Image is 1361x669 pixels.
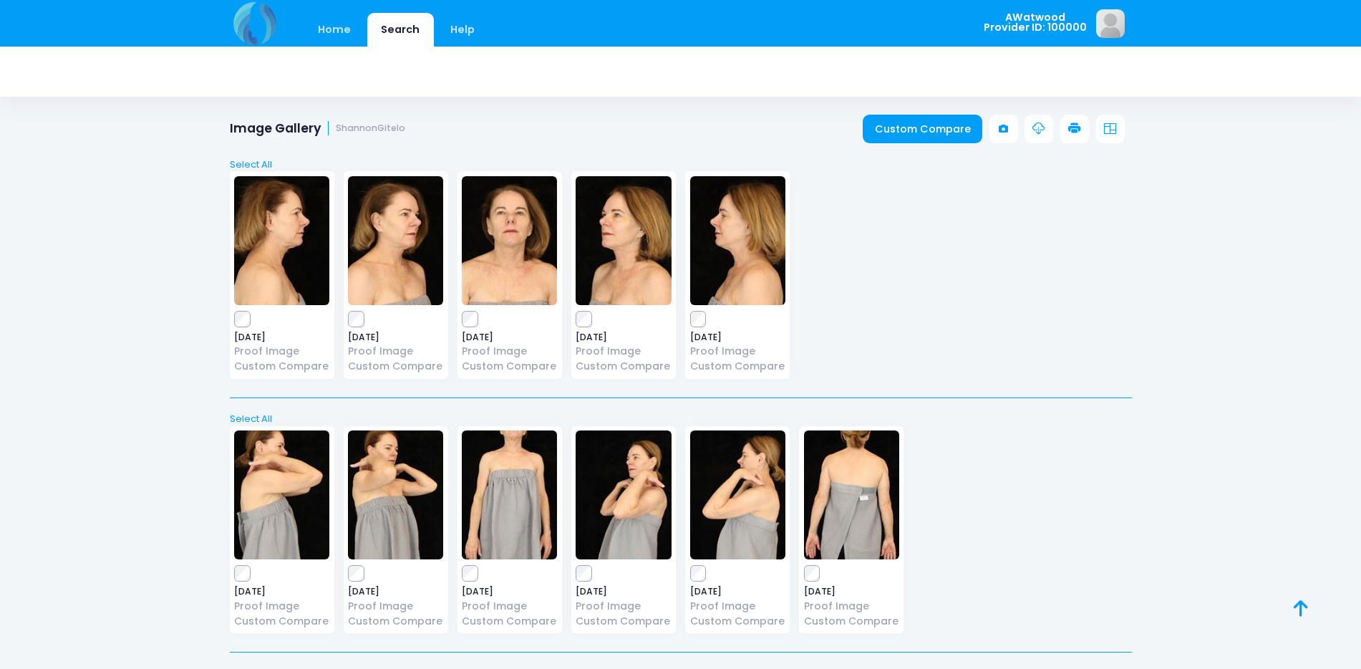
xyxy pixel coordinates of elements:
[576,359,671,374] a: Custom Compare
[576,587,671,596] span: [DATE]
[576,614,671,629] a: Custom Compare
[576,430,671,559] img: image
[336,123,405,134] small: ShannonGitelo
[234,344,329,359] a: Proof Image
[348,614,443,629] a: Custom Compare
[804,614,899,629] a: Custom Compare
[462,359,557,374] a: Custom Compare
[234,587,329,596] span: [DATE]
[234,176,329,305] img: image
[690,344,785,359] a: Proof Image
[348,359,443,374] a: Custom Compare
[462,430,557,559] img: image
[304,13,365,47] a: Home
[348,333,443,342] span: [DATE]
[234,359,329,374] a: Custom Compare
[234,614,329,629] a: Custom Compare
[863,115,982,143] a: Custom Compare
[804,587,899,596] span: [DATE]
[348,599,443,614] a: Proof Image
[690,333,785,342] span: [DATE]
[690,359,785,374] a: Custom Compare
[367,13,434,47] a: Search
[576,176,671,305] img: image
[234,599,329,614] a: Proof Image
[462,176,557,305] img: image
[348,344,443,359] a: Proof Image
[348,176,443,305] img: image
[576,599,671,614] a: Proof Image
[462,599,557,614] a: Proof Image
[984,12,1087,33] span: AWatwood Provider ID: 100000
[230,121,406,136] h1: Image Gallery
[804,430,899,559] img: image
[690,599,785,614] a: Proof Image
[804,599,899,614] a: Proof Image
[576,333,671,342] span: [DATE]
[436,13,488,47] a: Help
[462,333,557,342] span: [DATE]
[234,333,329,342] span: [DATE]
[234,430,329,559] img: image
[225,412,1136,426] a: Select All
[348,587,443,596] span: [DATE]
[576,344,671,359] a: Proof Image
[1096,9,1125,38] img: image
[690,176,785,305] img: image
[462,344,557,359] a: Proof Image
[462,614,557,629] a: Custom Compare
[348,430,443,559] img: image
[225,158,1136,172] a: Select All
[690,587,785,596] span: [DATE]
[690,614,785,629] a: Custom Compare
[690,430,785,559] img: image
[462,587,557,596] span: [DATE]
